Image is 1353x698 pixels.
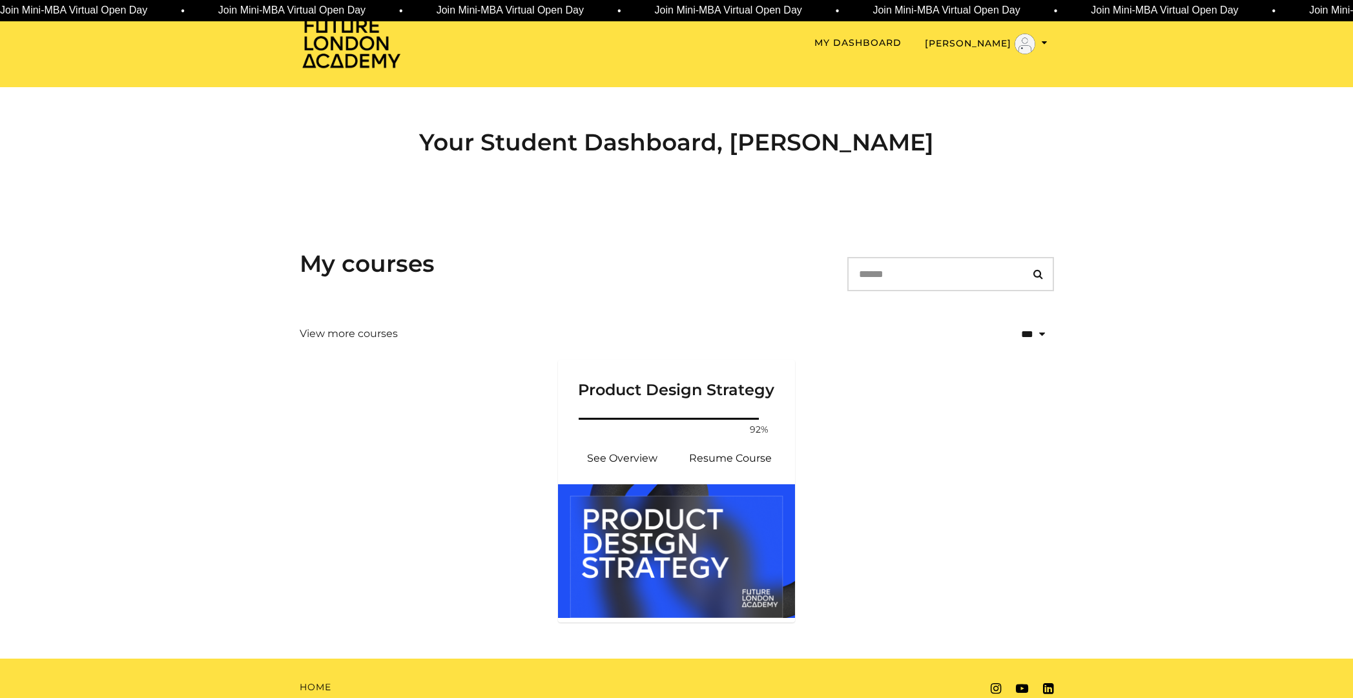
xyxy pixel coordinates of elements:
span: • [166,3,170,19]
span: • [603,3,606,19]
a: Product Design Strategy : See Overview [568,443,677,474]
button: Toggle menu [925,34,1048,54]
h3: My courses [300,250,435,278]
a: Product Design Strategy : Resume Course [677,443,785,474]
h3: Product Design Strategy [573,360,780,400]
h2: Your Student Dashboard, [PERSON_NAME] [300,128,1054,156]
span: • [384,3,388,19]
span: • [1039,3,1043,19]
span: 92% [743,423,774,436]
span: • [821,3,825,19]
a: My Dashboard [814,36,902,50]
select: status [979,319,1054,349]
a: View more courses [300,326,398,342]
a: Home [300,681,331,694]
span: • [1257,3,1261,19]
img: Home Page [300,17,403,69]
a: Product Design Strategy [558,360,796,415]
